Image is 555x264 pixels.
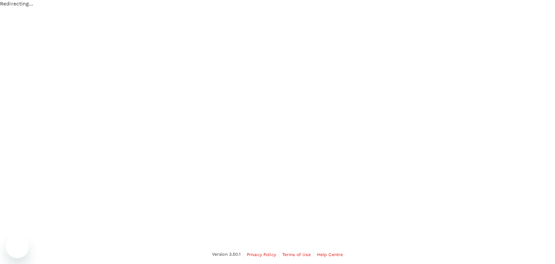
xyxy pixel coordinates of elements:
span: Terms of Use [282,252,311,257]
span: Help Centre [317,252,343,257]
span: Version 3.50.1 [212,251,241,258]
iframe: Botón para iniciar la ventana de mensajería [6,235,29,258]
a: Help Centre [317,251,343,259]
a: Terms of Use [282,251,311,259]
span: Privacy Policy [247,252,276,257]
a: Privacy Policy [247,251,276,259]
